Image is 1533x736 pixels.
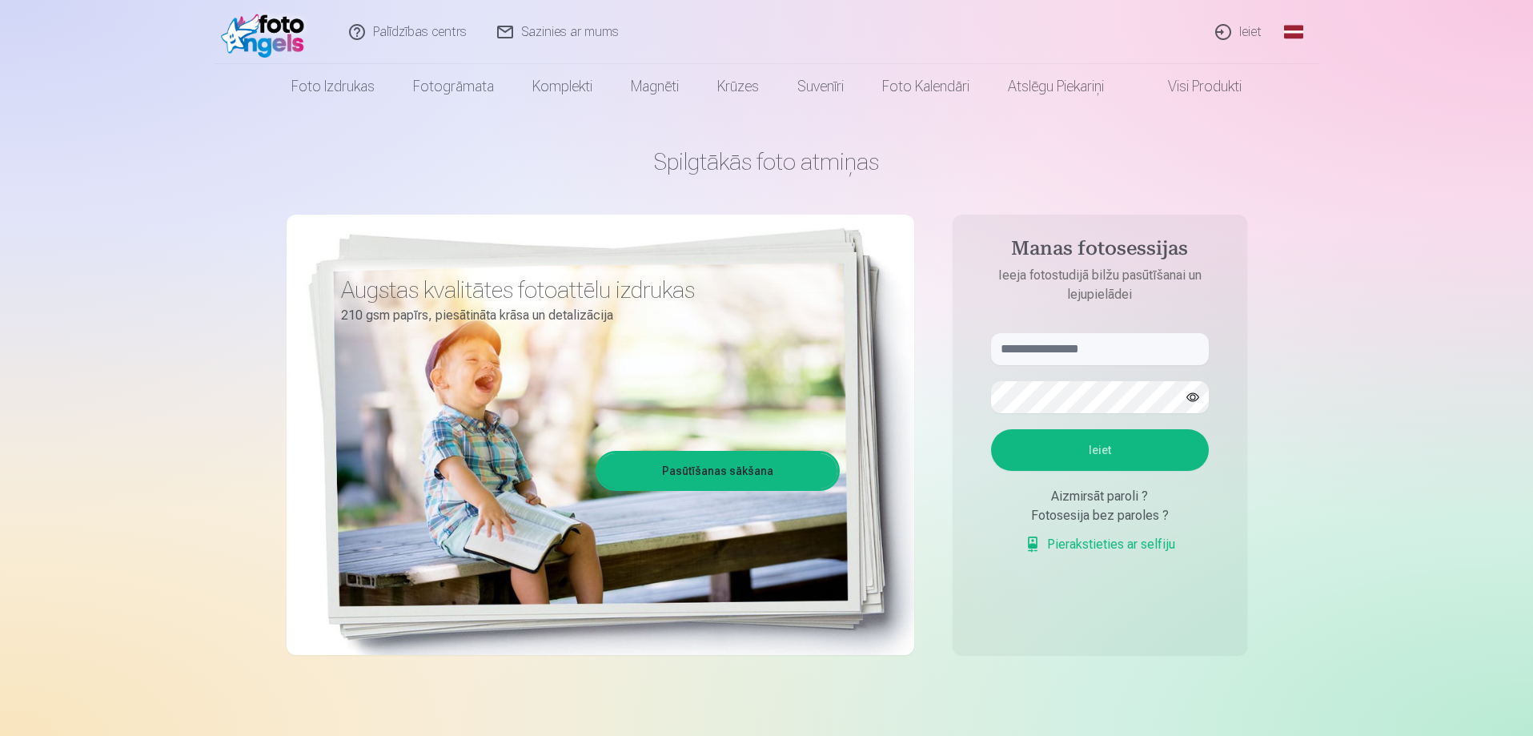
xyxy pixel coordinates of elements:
[598,453,837,489] a: Pasūtīšanas sākšana
[991,487,1209,506] div: Aizmirsāt paroli ?
[287,147,1247,176] h1: Spilgtākās foto atmiņas
[341,304,828,327] p: 210 gsm papīrs, piesātināta krāsa un detalizācija
[991,506,1209,525] div: Fotosesija bez paroles ?
[1025,535,1175,554] a: Pierakstieties ar selfiju
[991,429,1209,471] button: Ieiet
[698,64,778,109] a: Krūzes
[863,64,989,109] a: Foto kalendāri
[1123,64,1261,109] a: Visi produkti
[272,64,394,109] a: Foto izdrukas
[221,6,313,58] img: /fa1
[989,64,1123,109] a: Atslēgu piekariņi
[612,64,698,109] a: Magnēti
[778,64,863,109] a: Suvenīri
[975,237,1225,266] h4: Manas fotosessijas
[394,64,513,109] a: Fotogrāmata
[341,275,828,304] h3: Augstas kvalitātes fotoattēlu izdrukas
[975,266,1225,304] p: Ieeja fotostudijā bilžu pasūtīšanai un lejupielādei
[513,64,612,109] a: Komplekti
